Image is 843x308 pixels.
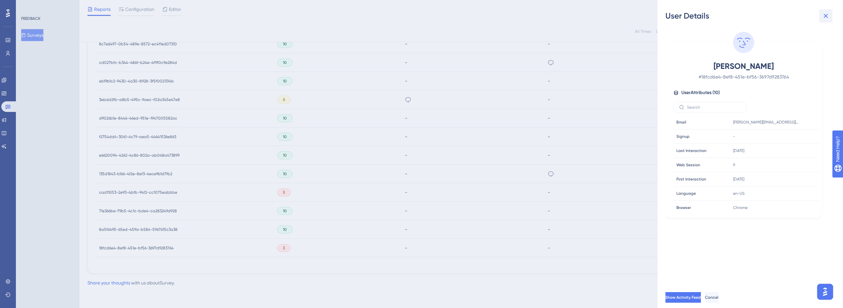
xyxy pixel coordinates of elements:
[676,191,696,196] span: Language
[676,177,706,182] span: First Interaction
[733,148,744,153] time: [DATE]
[665,11,835,21] div: User Details
[687,105,741,110] input: Search
[733,205,748,210] span: Chrome
[676,134,690,139] span: Signup
[733,191,745,196] span: en-US
[665,295,701,300] span: Show Activity Feed
[733,162,735,168] span: 9
[733,177,744,181] time: [DATE]
[676,120,686,125] span: Email
[665,292,701,303] button: Show Activity Feed
[676,148,707,153] span: Last Interaction
[705,292,718,303] button: Cancel
[733,120,799,125] span: [PERSON_NAME][EMAIL_ADDRESS][DOMAIN_NAME]
[685,61,802,72] span: [PERSON_NAME]
[815,282,835,302] iframe: UserGuiding AI Assistant Launcher
[681,89,720,97] span: User Attributes ( 10 )
[676,162,700,168] span: Web Session
[733,134,735,139] span: -
[16,2,41,10] span: Need Help?
[676,205,691,210] span: Browser
[685,73,802,81] span: # 18fcd6e4-8ef8-451e-bf56-3697d9283764
[705,295,718,300] span: Cancel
